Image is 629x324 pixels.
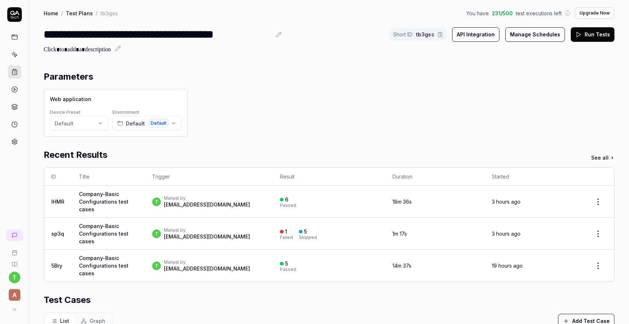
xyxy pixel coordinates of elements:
[50,116,108,131] button: Default
[505,27,565,42] button: Manage Schedules
[285,228,287,235] div: 1
[280,203,296,208] div: Passed
[280,267,296,272] div: Passed
[164,233,250,240] div: [EMAIL_ADDRESS][DOMAIN_NAME]
[3,244,26,256] a: Book a call with us
[79,255,128,276] a: Company-Basic Configurations test cases
[72,168,145,186] th: Title
[9,272,20,283] button: t
[44,9,58,17] a: Home
[285,260,288,267] div: 5
[152,229,161,238] span: t
[44,70,93,83] h2: Parameters
[492,9,513,17] span: 231 / 500
[50,95,91,103] span: Web application
[392,199,412,205] time: 18m 36s
[164,265,250,272] div: [EMAIL_ADDRESS][DOMAIN_NAME]
[516,9,562,17] span: test executions left
[51,231,64,237] a: sp3q
[164,227,250,233] div: Manual by
[145,168,272,186] th: Trigger
[6,229,23,241] a: New conversation
[280,235,293,240] div: Failed
[96,9,98,17] div: /
[285,196,288,203] div: 6
[3,256,26,267] a: Documentation
[416,31,434,38] span: tb3gsc
[44,148,107,161] h2: Recent Results
[112,109,139,115] label: Environment
[148,119,169,128] span: Default
[112,116,181,131] button: DefaultDefault
[3,283,26,302] button: A
[51,263,62,269] a: 5Bry
[304,228,307,235] div: 5
[466,9,489,17] span: You have
[44,168,72,186] th: ID
[152,261,161,270] span: t
[100,9,118,17] div: tb3gsc
[9,289,20,301] span: A
[50,109,80,115] label: Device Preset
[61,9,63,17] div: /
[164,201,250,208] div: [EMAIL_ADDRESS][DOMAIN_NAME]
[299,235,317,240] div: Skipped
[571,27,614,42] button: Run Tests
[51,199,64,205] a: IHMR
[492,231,521,237] time: 3 hours ago
[152,197,161,206] span: t
[385,168,484,186] th: Duration
[79,191,128,212] a: Company-Basic Configurations test cases
[591,154,614,161] a: See all
[66,9,93,17] a: Test Plans
[393,31,413,38] span: Short ID:
[492,263,523,269] time: 19 hours ago
[126,120,145,127] span: Default
[392,263,411,269] time: 14m 37s
[484,168,582,186] th: Started
[273,168,385,186] th: Result
[452,27,499,42] button: API Integration
[164,259,250,265] div: Manual by
[575,7,614,19] button: Upgrade Now
[44,293,91,307] h2: Test Cases
[79,223,128,244] a: Company-Basic Configurations test cases
[55,120,74,127] div: Default
[164,195,250,201] div: Manual by
[392,231,407,237] time: 1m 17s
[492,199,521,205] time: 3 hours ago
